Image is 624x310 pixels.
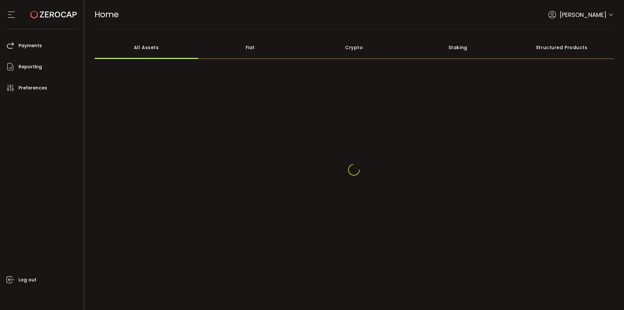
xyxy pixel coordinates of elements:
[19,41,42,50] span: Payments
[560,10,606,19] span: [PERSON_NAME]
[95,9,119,20] span: Home
[198,36,302,59] div: Fiat
[510,36,614,59] div: Structured Products
[19,62,42,72] span: Reporting
[19,275,36,285] span: Log out
[19,83,47,93] span: Preferences
[302,36,406,59] div: Crypto
[406,36,510,59] div: Staking
[95,36,199,59] div: All Assets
